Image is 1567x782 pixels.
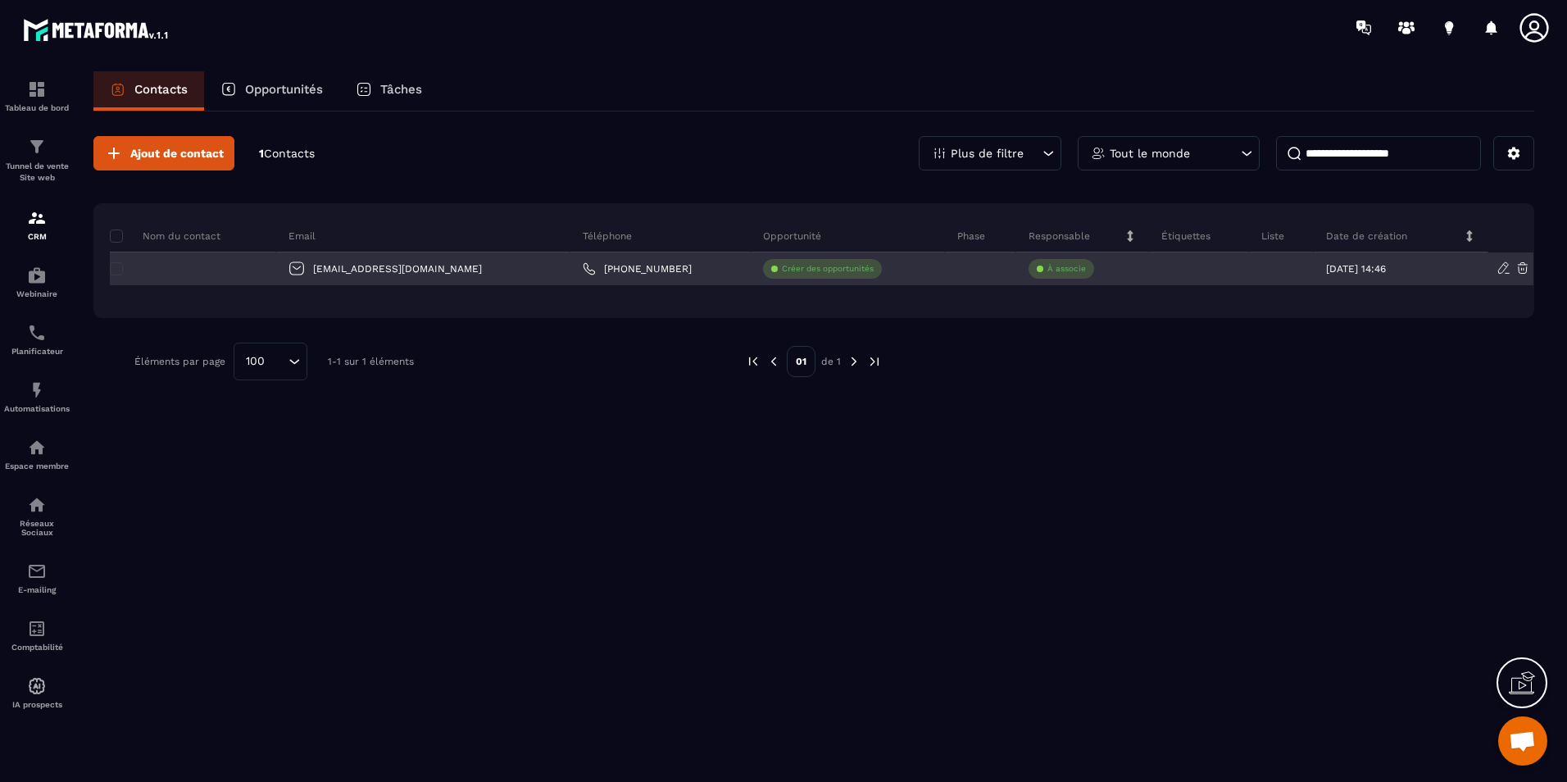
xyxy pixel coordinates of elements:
input: Search for option [270,352,284,371]
p: Tunnel de vente Site web [4,161,70,184]
a: social-networksocial-networkRéseaux Sociaux [4,483,70,549]
p: Tâches [380,82,422,97]
span: Ajout de contact [130,145,224,161]
p: IA prospects [4,700,70,709]
p: Téléphone [583,230,632,243]
a: [PHONE_NUMBER] [583,262,692,275]
p: CRM [4,232,70,241]
p: de 1 [821,355,841,368]
img: automations [27,380,47,400]
p: Plus de filtre [951,148,1024,159]
img: formation [27,80,47,99]
img: email [27,561,47,581]
img: prev [766,354,781,369]
a: automationsautomationsAutomatisations [4,368,70,425]
a: accountantaccountantComptabilité [4,607,70,664]
p: [DATE] 14:46 [1326,263,1386,275]
img: formation [27,137,47,157]
img: prev [746,354,761,369]
p: Responsable [1029,230,1090,243]
div: Search for option [234,343,307,380]
p: 1 [259,146,315,161]
img: formation [27,208,47,228]
p: Éléments par page [134,356,225,367]
span: 100 [240,352,270,371]
p: Phase [957,230,985,243]
p: Espace membre [4,461,70,471]
p: Réseaux Sociaux [4,519,70,537]
p: Tableau de bord [4,103,70,112]
p: Opportunités [245,82,323,97]
p: À associe [1047,263,1086,275]
a: automationsautomationsWebinaire [4,253,70,311]
a: automationsautomationsEspace membre [4,425,70,483]
a: formationformationTunnel de vente Site web [4,125,70,196]
img: scheduler [27,323,47,343]
img: automations [27,438,47,457]
p: Liste [1261,230,1284,243]
img: automations [27,266,47,285]
p: Webinaire [4,289,70,298]
a: emailemailE-mailing [4,549,70,607]
a: formationformationCRM [4,196,70,253]
p: 1-1 sur 1 éléments [328,356,414,367]
a: Opportunités [204,71,339,111]
p: Automatisations [4,404,70,413]
p: Comptabilité [4,643,70,652]
p: E-mailing [4,585,70,594]
a: formationformationTableau de bord [4,67,70,125]
button: Ajout de contact [93,136,234,170]
span: Contacts [264,147,315,160]
p: Date de création [1326,230,1407,243]
a: Tâches [339,71,438,111]
p: Email [288,230,316,243]
img: logo [23,15,170,44]
img: automations [27,676,47,696]
img: next [847,354,861,369]
div: Ouvrir le chat [1498,716,1547,766]
img: next [867,354,882,369]
img: social-network [27,495,47,515]
img: accountant [27,619,47,639]
a: Contacts [93,71,204,111]
p: Créer des opportunités [782,263,874,275]
p: Étiquettes [1161,230,1210,243]
p: Nom du contact [110,230,220,243]
p: Opportunité [763,230,821,243]
p: Contacts [134,82,188,97]
a: schedulerschedulerPlanificateur [4,311,70,368]
p: Tout le monde [1110,148,1190,159]
p: Planificateur [4,347,70,356]
p: 01 [787,346,815,377]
